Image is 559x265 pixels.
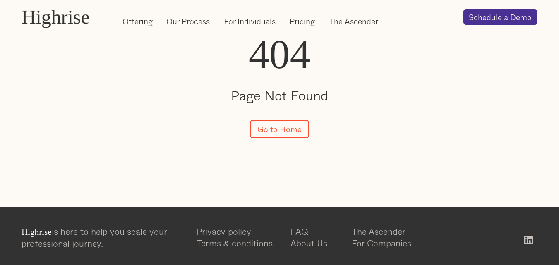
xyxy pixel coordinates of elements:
[290,237,352,249] a: About Us
[290,226,352,237] a: FAQ
[122,16,153,27] a: Offering
[463,9,537,25] a: Schedule a Demo
[22,3,107,31] a: Highrise
[352,226,446,237] a: The Ascender
[166,16,210,27] a: Our Process
[22,227,52,237] span: Highrise
[197,226,290,237] a: Privacy policy
[197,237,290,249] a: Terms & conditions
[22,226,188,249] div: is here to help you scale your professional journey.
[524,236,533,244] img: White LinkedIn logo
[352,237,446,249] a: For Companies
[218,31,342,77] h1: 404
[22,6,90,28] div: Highrise
[224,16,276,27] a: For Individuals
[329,16,378,27] a: The Ascender
[290,16,315,27] a: Pricing
[250,120,309,138] a: Go to Home
[218,88,342,103] h2: Page Not Found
